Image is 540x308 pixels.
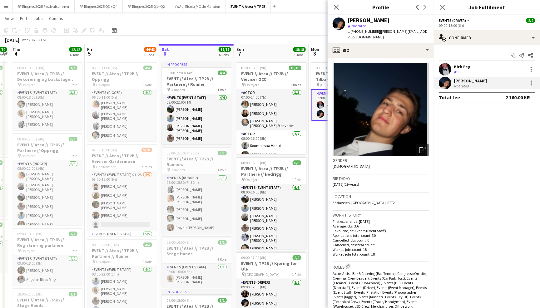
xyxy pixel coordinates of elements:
[162,62,232,144] div: In progress08:00-22:00 (14h)4/4EVENT // Atea // TP2B // Partnere // Runner Oslofjord1 RoleEvents ...
[333,63,429,156] img: Crew avatar or photo
[293,47,306,52] span: 18/18
[144,47,156,52] span: 44/46
[96,164,117,169] span: Gardermoen
[320,82,354,87] span: [GEOGRAPHIC_DATA]
[333,263,429,270] h3: Roles
[236,130,306,210] app-card-role: Actor7/708:00-16:00 (8h)Roumaissaa Hadui[PERSON_NAME]
[75,0,123,12] button: RF Ringnes 2025 Q3 +Q4
[439,18,466,23] span: Events (Driver)
[162,62,232,67] div: In progress
[236,261,306,272] h3: EVENT // TP2B // Kjøring for Ole
[311,46,319,52] span: Mon
[439,18,471,23] button: Events (Driver)
[416,144,429,156] div: Open photos pop-in
[162,156,232,167] h3: EVENT // Atea // TP2B // Runners
[162,236,232,287] app-job-card: 08:00-16:00 (8h)1/1EVENT // Atea // TP2B // Stage Hands1 RoleEvents (Event Staff)1/108:00-16:00 (...
[161,50,169,57] span: 6
[70,52,82,57] div: 4 Jobs
[12,237,82,248] h3: EVENT // Atea // TP2B // Registrering partnere
[87,46,92,52] span: Fri
[2,14,16,22] a: View
[12,133,82,225] app-job-card: 08:00-22:00 (14h)6/6EVENT // Atea // TP2B // Partnere // Opprigg Oslofjord1 RoleEvents (Rigger)6/...
[12,89,82,130] app-card-role: Events (Event Staff)3/308:00-18:00 (10h)[PERSON_NAME][PERSON_NAME] [PERSON_NAME][PERSON_NAME]
[333,242,429,247] p: Cancelled jobs total count: 0
[17,66,45,70] span: 08:00-18:00 (10h)
[13,0,75,12] button: RF Ringnes 2025 Festivalsommer
[225,0,271,12] button: EVENT // Atea // TP2B
[12,50,20,57] span: 4
[348,17,389,23] div: [PERSON_NAME]
[12,46,20,52] span: Thu
[236,157,306,249] app-job-card: 08:00-16:00 (8h)6/6EVENT // Atea // TP2B // Partnere // Nedrigg Oslofjord1 RoleEvents (Event Staf...
[235,50,244,57] span: 7
[162,264,232,287] app-card-role: Events (Event Staff)1/108:00-16:00 (8h)[PERSON_NAME] [PERSON_NAME]
[68,248,77,253] span: 1 Role
[162,46,169,52] span: Sat
[218,240,227,245] span: 1/1
[316,66,341,70] span: 09:00-15:00 (6h)
[236,184,306,254] app-card-role: Events (Event Staff)6/608:00-16:00 (8h)[PERSON_NAME][PERSON_NAME][PERSON_NAME] [PERSON_NAME][PERS...
[311,71,381,82] h3: EVENT // TP2B // Tilbakelevering for Ole
[434,3,540,11] h3: Job Fulfilment
[141,148,152,152] span: 9/10
[86,50,92,57] span: 5
[218,151,227,155] span: 5/5
[236,89,306,130] app-card-role: Actor3/307:00-14:00 (7h)[PERSON_NAME][PERSON_NAME][PERSON_NAME] [PERSON_NAME] Stenvadet
[87,71,157,82] h3: EVENT // Atea // TP2B // Opprigg
[351,23,366,28] span: Not rated
[245,177,260,182] span: Oslofjord
[143,242,152,247] span: 4/4
[87,144,157,236] div: 07:00-16:00 (9h)9/10EVENT // Atea // TP2B // Veiviser Gardermoen Gardermoen2 RolesEvents (Event S...
[20,16,27,21] span: Edit
[12,71,82,82] h3: EVENT // Atea // TP2B // Dekorering og backstage oppsett
[439,94,460,100] div: Total fee
[22,248,36,253] span: Oslofjord
[33,16,43,21] span: Jobs
[12,228,82,286] div: 09:00-18:00 (9h)2/2EVENT // Atea // TP2B // Registrering partnere Oslofjord1 RoleEvents (Event St...
[218,71,227,75] span: 4/4
[294,52,305,57] div: 3 Jobs
[162,94,232,144] app-card-role: Events (Event Staff)4/408:00-22:00 (14h)[PERSON_NAME][PERSON_NAME][PERSON_NAME] [PERSON_NAME][PER...
[87,171,157,231] app-card-role: Events (Event Staff)9I2A4/507:00-16:00 (9h)[PERSON_NAME][PERSON_NAME][PERSON_NAME] [PERSON_NAME][...
[454,78,487,84] div: [PERSON_NAME]
[92,242,119,247] span: 08:00-22:00 (14h)
[328,3,434,11] h3: Profile
[31,14,45,22] a: Jobs
[21,37,36,42] span: Week 36
[12,62,82,130] div: 08:00-18:00 (10h)3/3EVENT // Atea // TP2B // Dekorering og backstage oppsett Oslofjord1 RoleEvent...
[241,255,267,260] span: 09:00-17:00 (8h)
[333,158,429,163] h3: Gender
[12,142,82,153] h3: EVENT // Atea // TP2B // Partnere // Opprigg
[311,89,381,121] app-card-role: Events (Driver)2/209:00-15:00 (6h)Birk Eeg[PERSON_NAME]
[218,298,227,303] span: 1/1
[236,62,306,154] div: 07:00-16:00 (9h)10/10EVENT // Atea // TP2B // Veiviser OCC Oslofjord2 RolesActor3/307:00-14:00 (7...
[143,82,152,87] span: 1 Role
[458,70,459,74] span: 3
[241,160,267,165] span: 08:00-16:00 (8h)
[333,238,429,242] p: Cancelled jobs count: 0
[96,82,111,87] span: Oslofjord
[311,62,381,121] app-job-card: 09:00-15:00 (6h)2/2EVENT // TP2B // Tilbakelevering for Ole [GEOGRAPHIC_DATA]1 RoleEvents (Driver...
[333,252,429,257] p: Worked jobs total count: 18
[162,147,232,234] app-job-card: 08:00-15:30 (7h30m)5/5EVENT // Atea // TP2B // Runners Oslofjord1 RoleEvents (Runner)5/508:00-15:...
[69,292,77,296] span: 1/1
[162,245,232,257] h3: EVENT // Atea // TP2B // Stage Hands
[170,0,225,12] button: (WAL) Ricola // Oslo Maraton
[348,29,428,39] span: | [PERSON_NAME][EMAIL_ADDRESS][DOMAIN_NAME]
[292,272,301,277] span: 1 Role
[333,182,359,187] span: [DATE] (19 years)
[293,160,301,165] span: 6/6
[454,84,470,88] div: Not rated
[17,137,45,141] span: 08:00-22:00 (14h)
[171,87,185,92] span: Oslofjord
[69,66,77,70] span: 3/3
[333,233,429,238] p: Applications total count: 30
[87,62,157,141] app-job-card: 06:00-11:00 (5h)4/4EVENT // Atea // TP2B // Opprigg Oslofjord1 RoleEvents (Rigger)4/406:00-11:00 ...
[289,66,301,70] span: 10/10
[526,18,535,23] span: 2/2
[92,66,117,70] span: 06:00-11:00 (5h)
